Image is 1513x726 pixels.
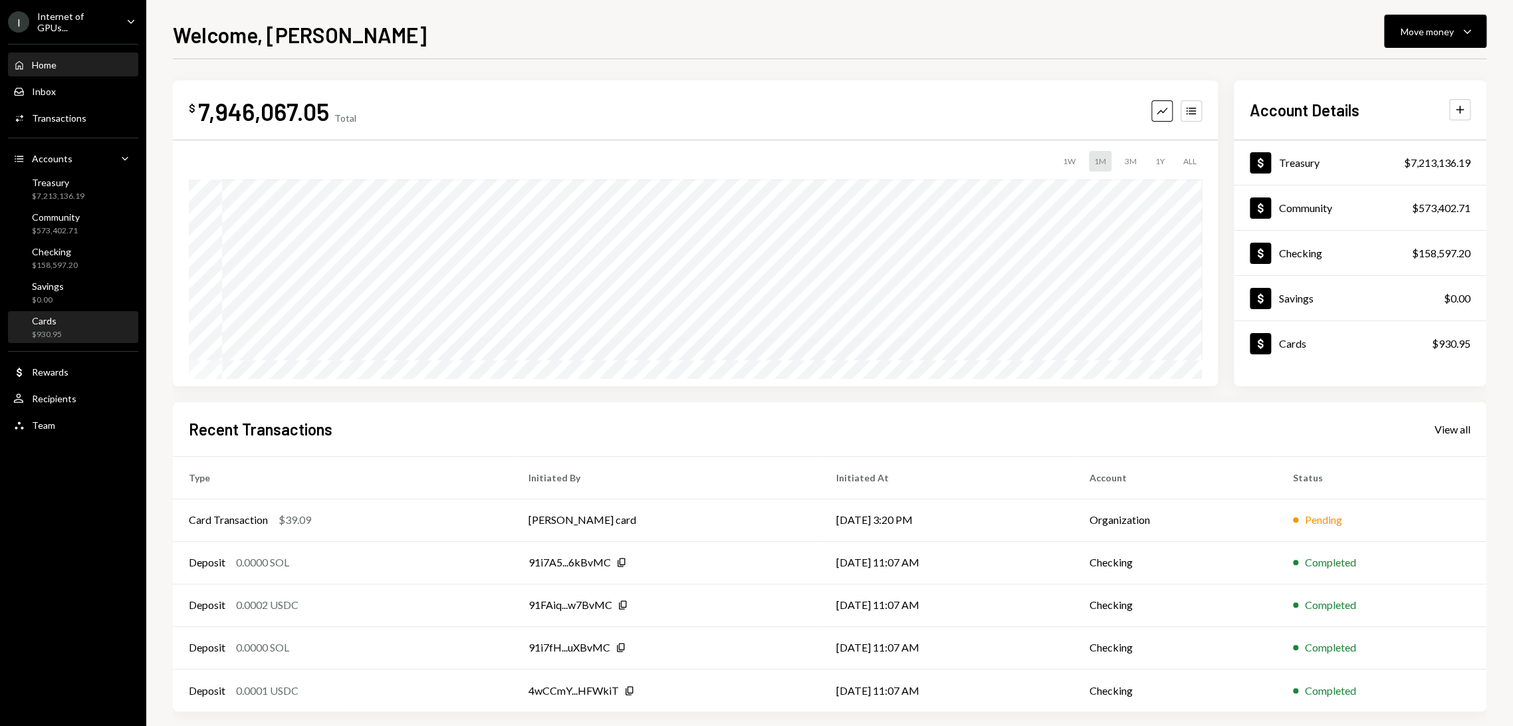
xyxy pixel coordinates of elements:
div: Community [32,211,80,223]
div: Deposit [189,640,225,656]
td: Checking [1074,626,1277,669]
div: 91FAiq...w7BvMC [528,597,612,613]
div: Recipients [32,393,76,404]
div: $158,597.20 [1412,245,1470,261]
a: Team [8,413,138,437]
td: Checking [1074,669,1277,711]
div: Deposit [189,597,225,613]
div: Deposit [189,554,225,570]
td: [DATE] 11:07 AM [820,541,1074,584]
td: [DATE] 3:20 PM [820,499,1074,541]
th: Status [1277,456,1486,499]
div: $930.95 [1432,336,1470,352]
div: ALL [1178,151,1202,172]
a: Savings$0.00 [1234,276,1486,320]
div: $0.00 [32,295,64,306]
div: 3M [1119,151,1142,172]
h2: Account Details [1250,99,1359,121]
div: Accounts [32,153,72,164]
div: Savings [32,281,64,292]
h2: Recent Transactions [189,418,332,440]
div: Treasury [1279,156,1320,169]
div: $573,402.71 [1412,200,1470,216]
div: 0.0000 SOL [236,640,289,656]
div: Pending [1305,512,1342,528]
div: 0.0001 USDC [236,683,298,699]
div: $7,213,136.19 [1404,155,1470,171]
div: Completed [1305,597,1356,613]
div: Completed [1305,554,1356,570]
div: $573,402.71 [32,225,80,237]
a: View all [1435,422,1470,436]
td: Checking [1074,584,1277,626]
div: $158,597.20 [32,260,78,271]
div: 0.0000 SOL [236,554,289,570]
div: Internet of GPUs... [37,11,116,33]
div: 7,946,067.05 [198,96,329,126]
td: [DATE] 11:07 AM [820,669,1074,711]
div: Checking [1279,247,1322,259]
a: Savings$0.00 [8,277,138,308]
div: Cards [32,315,62,326]
a: Checking$158,597.20 [1234,231,1486,275]
div: I [8,11,29,33]
a: Cards$930.95 [1234,321,1486,366]
div: $39.09 [279,512,311,528]
a: Inbox [8,79,138,103]
div: $7,213,136.19 [32,191,84,202]
button: Move money [1384,15,1486,48]
a: Transactions [8,106,138,130]
a: Home [8,53,138,76]
td: Checking [1074,541,1277,584]
div: Transactions [32,112,86,124]
td: [DATE] 11:07 AM [820,626,1074,669]
th: Initiated By [513,456,820,499]
div: $ [189,102,195,115]
div: Team [32,420,55,431]
div: Treasury [32,177,84,188]
div: 91i7A5...6kBvMC [528,554,611,570]
th: Account [1074,456,1277,499]
th: Type [173,456,513,499]
a: Accounts [8,146,138,170]
div: Completed [1305,640,1356,656]
div: View all [1435,423,1470,436]
div: 1W [1058,151,1081,172]
a: Treasury$7,213,136.19 [8,173,138,205]
td: Organization [1074,499,1277,541]
div: Inbox [32,86,56,97]
th: Initiated At [820,456,1074,499]
div: 1Y [1150,151,1170,172]
a: Treasury$7,213,136.19 [1234,140,1486,185]
div: Checking [32,246,78,257]
div: Savings [1279,292,1314,304]
a: Rewards [8,360,138,384]
a: Community$573,402.71 [1234,185,1486,230]
td: [DATE] 11:07 AM [820,584,1074,626]
td: [PERSON_NAME] card [513,499,820,541]
div: 0.0002 USDC [236,597,298,613]
h1: Welcome, [PERSON_NAME] [173,21,427,48]
div: 91i7fH...uXBvMC [528,640,610,656]
div: Card Transaction [189,512,268,528]
div: Cards [1279,337,1306,350]
a: Checking$158,597.20 [8,242,138,274]
div: $0.00 [1444,291,1470,306]
div: 1M [1089,151,1111,172]
div: Total [334,112,356,124]
a: Community$573,402.71 [8,207,138,239]
div: Community [1279,201,1332,214]
div: $930.95 [32,329,62,340]
div: Deposit [189,683,225,699]
a: Cards$930.95 [8,311,138,343]
a: Recipients [8,386,138,410]
div: Completed [1305,683,1356,699]
div: Move money [1401,25,1454,39]
div: Home [32,59,57,70]
div: Rewards [32,366,68,378]
div: 4wCCmY...HFWkiT [528,683,619,699]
